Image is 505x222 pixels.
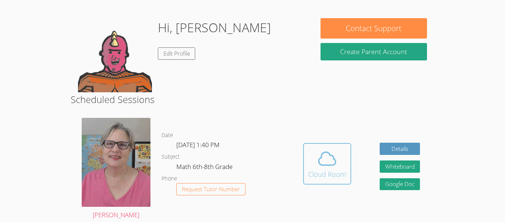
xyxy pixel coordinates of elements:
[176,140,220,149] span: [DATE] 1:40 PM
[162,152,180,162] dt: Subject
[82,118,150,221] a: [PERSON_NAME]
[158,47,196,60] a: Edit Profile
[321,18,427,39] button: Contact Support
[303,143,351,185] button: Cloud Room
[176,183,245,195] button: Request Tutor Number
[380,178,420,190] a: Google Doc
[158,18,271,37] h1: Hi, [PERSON_NAME]
[321,43,427,60] button: Create Parent Account
[162,174,177,183] dt: Phone
[78,18,152,92] img: default.png
[308,169,346,179] div: Cloud Room
[380,160,420,173] button: Whiteboard
[182,186,240,192] span: Request Tutor Number
[162,131,173,140] dt: Date
[71,92,434,106] h2: Scheduled Sessions
[82,118,150,206] img: avatar.png
[176,162,234,174] dd: Math 6th-8th Grade
[380,143,420,155] a: Details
